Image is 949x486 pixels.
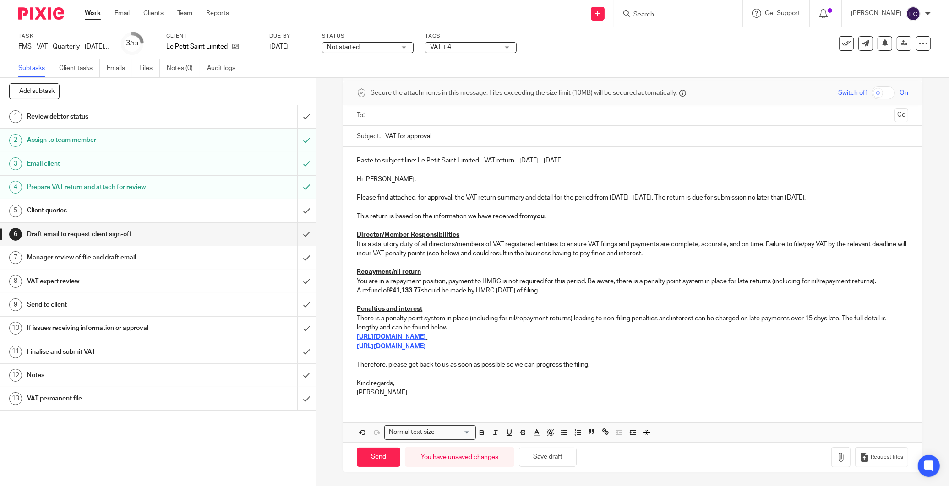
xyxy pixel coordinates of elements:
div: 9 [9,298,22,311]
p: Please find attached, for approval, the VAT return summary and detail for the period from [DATE]-... [357,193,908,202]
a: Work [85,9,101,18]
a: Notes (0) [167,59,200,77]
a: Reports [206,9,229,18]
label: Subject: [357,132,381,141]
label: Status [322,32,414,40]
strong: you [533,213,545,220]
div: FMS - VAT - Quarterly - [DATE] - [DATE] [18,42,110,51]
h1: Notes [27,368,201,382]
span: Switch off [838,88,867,97]
p: It is a statutory duty of all directors/members of VAT registered entities to ensure VAT filings ... [357,240,908,259]
label: To: [357,111,367,120]
a: Email [115,9,130,18]
a: Clients [143,9,164,18]
div: 12 [9,369,22,382]
input: Search for option [437,427,470,437]
a: Emails [107,59,132,77]
div: 3 [9,157,22,170]
span: Normal text size [387,427,436,437]
h1: Prepare VAT return and attach for review [27,180,201,194]
h1: Email client [27,157,201,171]
p: Hi [PERSON_NAME], [357,175,908,184]
u: Director/Member Responsibilities [357,232,459,238]
a: [URL][DOMAIN_NAME] [357,334,426,340]
span: On [900,88,908,97]
u: Repayment/nil return [357,269,421,275]
div: 11 [9,346,22,358]
div: 7 [9,251,22,264]
h1: If issues receiving information or approval [27,321,201,335]
div: 10 [9,322,22,335]
input: Send [357,448,400,467]
div: FMS - VAT - Quarterly - April - June, 2025 [18,42,110,51]
span: Request files [871,454,903,461]
u: Penalties and interest [357,306,422,312]
h1: Draft email to request client sign-off [27,227,201,241]
a: [URL][DOMAIN_NAME] [357,343,426,350]
h1: Finalise and submit VAT [27,345,201,359]
p: [PERSON_NAME] [357,388,908,397]
p: [PERSON_NAME] [851,9,901,18]
div: 5 [9,205,22,217]
div: 13 [9,392,22,405]
p: There is a penalty point system in place (including for nil/repayment returns) leading to non-fil... [357,314,908,333]
button: Request files [855,447,908,468]
div: Search for option [384,425,476,439]
label: Due by [269,32,311,40]
label: Tags [425,32,517,40]
img: svg%3E [906,6,921,21]
h1: Client queries [27,204,201,217]
button: + Add subtask [9,83,60,99]
a: Client tasks [59,59,100,77]
h1: Manager review of file and draft email [27,251,201,265]
input: Search [633,11,715,19]
span: Get Support [765,10,800,16]
span: [DATE] [269,43,289,50]
span: Not started [327,44,360,50]
div: 2 [9,134,22,147]
a: Team [177,9,192,18]
h1: Assign to team member [27,133,201,147]
h1: VAT permanent file [27,392,201,405]
button: Save draft [519,448,577,467]
span: Secure the attachments in this message. Files exceeding the size limit (10MB) will be secured aut... [371,88,677,97]
div: 8 [9,275,22,288]
div: 1 [9,110,22,123]
span: VAT + 4 [430,44,451,50]
div: You have unsaved changes [405,447,514,467]
p: This return is based on the information we have received from . [357,212,908,221]
small: /13 [131,41,139,46]
p: Le Petit Saint Limited [166,42,228,51]
p: You are in a repayment position, payment to HMRC is not required for this period. Be aware, there... [357,277,908,286]
h1: Send to client [27,298,201,312]
img: Pixie [18,7,64,20]
strong: £41,133.77 [389,287,421,294]
h1: Review debtor status [27,110,201,124]
a: Subtasks [18,59,52,77]
label: Client [166,32,258,40]
div: 4 [9,181,22,194]
p: Kind regards, [357,379,908,388]
p: Therefore, please get back to us as soon as possible so we can progress the filing. [357,360,908,369]
h1: VAT expert review [27,275,201,288]
button: Cc [894,108,908,122]
div: 6 [9,228,22,241]
div: 3 [126,38,139,49]
a: Files [139,59,160,77]
a: Audit logs [207,59,242,77]
p: Paste to subject line: Le Petit Saint Limited - VAT return - [DATE] - [DATE] [357,156,908,165]
p: A refund of should be made by HMRC [DATE] of filing. [357,286,908,295]
label: Task [18,32,110,40]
